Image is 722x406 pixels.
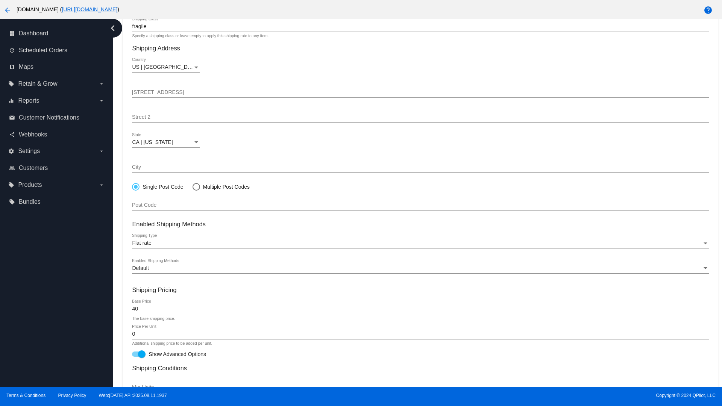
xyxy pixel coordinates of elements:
span: Reports [18,97,39,104]
input: Street 1 [132,89,708,95]
span: Settings [18,148,40,155]
i: equalizer [8,98,14,104]
i: update [9,47,15,53]
mat-icon: help [704,6,713,15]
div: The base shipping price. [132,317,175,321]
i: share [9,132,15,138]
input: Street 2 [132,114,708,120]
a: map Maps [9,61,105,73]
input: City [132,164,708,170]
h3: Shipping Pricing [132,286,708,294]
a: dashboard Dashboard [9,27,105,39]
mat-icon: arrow_back [3,6,12,15]
span: Customer Notifications [19,114,79,121]
a: [URL][DOMAIN_NAME] [62,6,117,12]
a: Web:[DATE] API:2025.08.11.1937 [99,393,167,398]
span: Products [18,182,42,188]
span: US | [GEOGRAPHIC_DATA] [132,64,199,70]
i: local_offer [9,199,15,205]
a: share Webhooks [9,129,105,141]
input: Price Per Unit [132,331,708,337]
a: Terms & Conditions [6,393,46,398]
span: Scheduled Orders [19,47,67,54]
span: Customers [19,165,48,171]
span: Flat rate [132,240,151,246]
span: Dashboard [19,30,48,37]
i: arrow_drop_down [99,98,105,104]
mat-select: Shipping Type [132,240,708,246]
span: Bundles [19,198,41,205]
a: update Scheduled Orders [9,44,105,56]
span: Copyright © 2024 QPilot, LLC [367,393,716,398]
a: Privacy Policy [58,393,86,398]
div: Additional shipping price to be added per unit. [132,341,212,346]
div: Multiple Post Codes [200,184,250,190]
i: arrow_drop_down [99,182,105,188]
a: email Customer Notifications [9,112,105,124]
i: local_offer [8,81,14,87]
h3: Shipping Address [132,45,708,52]
i: people_outline [9,165,15,171]
i: local_offer [8,182,14,188]
a: people_outline Customers [9,162,105,174]
input: Shipping Class [132,24,708,30]
i: map [9,64,15,70]
i: chevron_left [107,22,119,34]
i: email [9,115,15,121]
mat-select: Enabled Shipping Methods [132,265,708,271]
input: Post Code [132,202,708,208]
span: Retain & Grow [18,80,57,87]
i: dashboard [9,30,15,36]
span: CA | [US_STATE] [132,139,173,145]
mat-select: Country [132,64,200,70]
mat-select: State [132,139,200,145]
input: Min Units [132,385,708,391]
div: Specify a shipping class or leave empty to apply this shipping rate to any item. [132,34,268,38]
h3: Shipping Conditions [132,365,708,372]
span: Default [132,265,149,271]
a: local_offer Bundles [9,196,105,208]
span: Webhooks [19,131,47,138]
div: Single Post Code [140,184,183,190]
i: arrow_drop_down [99,81,105,87]
h3: Enabled Shipping Methods [132,221,708,228]
input: Base Price [132,306,708,312]
i: arrow_drop_down [99,148,105,154]
span: [DOMAIN_NAME] ( ) [17,6,119,12]
span: Maps [19,64,33,70]
span: Show Advanced Options [149,350,206,358]
i: settings [8,148,14,154]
